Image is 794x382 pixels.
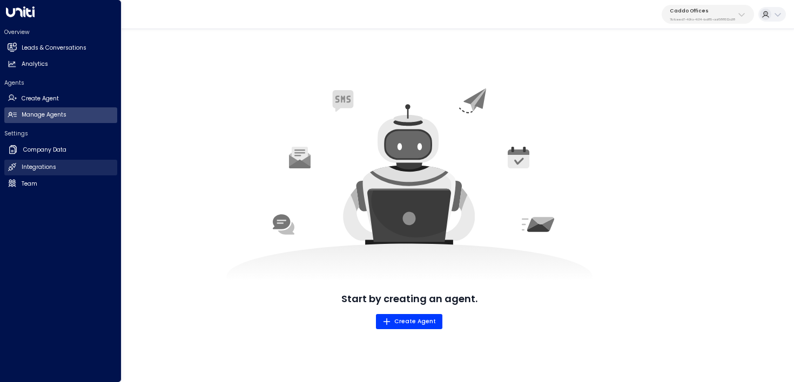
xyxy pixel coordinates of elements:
p: Caddo Offices [670,8,735,14]
h2: Integrations [22,163,56,172]
a: Integrations [4,160,117,175]
a: Create Agent [4,91,117,106]
button: Caddo Offices7b1ceed7-40fa-4014-bd85-aaf588512a38 [662,5,754,24]
button: Create Agent [376,314,442,329]
h2: Manage Agents [22,111,66,119]
a: Manage Agents [4,107,117,123]
a: Company Data [4,141,117,159]
h2: Leads & Conversations [22,44,86,52]
a: Analytics [4,57,117,72]
p: 7b1ceed7-40fa-4014-bd85-aaf588512a38 [670,17,735,22]
h2: Analytics [22,60,48,69]
a: Leads & Conversations [4,40,117,56]
a: Team [4,176,117,192]
p: Start by creating an agent. [341,291,477,306]
h2: Settings [4,129,117,138]
h2: Create Agent [22,94,59,103]
h2: Team [22,180,37,188]
h2: Overview [4,28,117,36]
h2: Agents [4,79,117,87]
span: Create Agent [382,317,436,326]
h2: Company Data [23,146,66,154]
